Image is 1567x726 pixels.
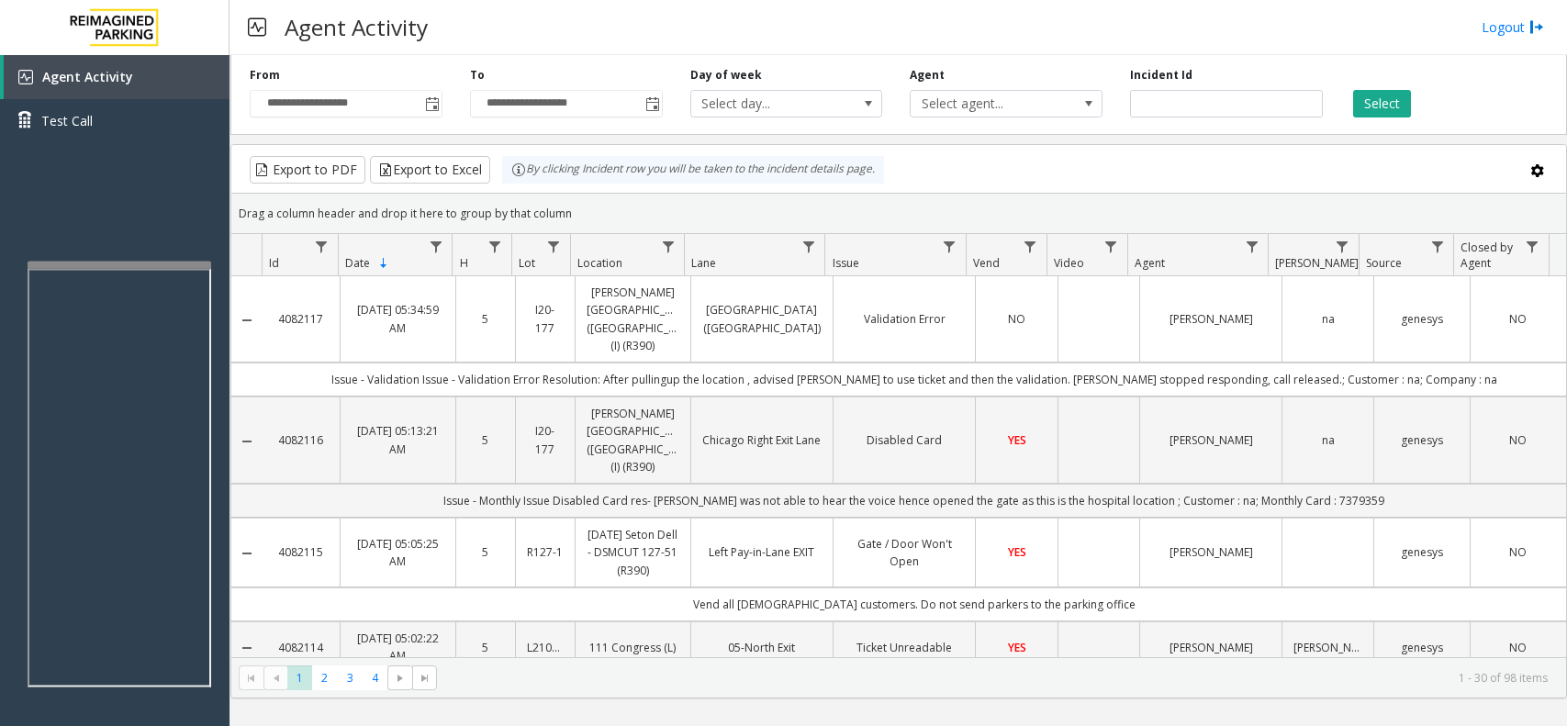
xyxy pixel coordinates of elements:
span: Page 1 [287,665,312,690]
a: Lane Filter Menu [796,234,821,259]
a: Chicago Right Exit Lane [702,431,822,449]
span: [PERSON_NAME] [1275,255,1359,271]
a: YES [987,543,1046,561]
a: [DATE] 05:05:25 AM [352,535,444,570]
kendo-pager-info: 1 - 30 of 98 items [448,670,1548,686]
a: [PERSON_NAME] [1151,310,1270,328]
a: [DATE] 05:34:59 AM [352,301,444,336]
a: genesys [1385,431,1459,449]
a: H Filter Menu [482,234,507,259]
a: Ticket Unreadable [845,639,964,656]
span: H [460,255,468,271]
label: To [470,67,485,84]
span: Sortable [376,256,391,271]
span: Location [577,255,622,271]
img: logout [1529,17,1544,37]
label: Incident Id [1130,67,1192,84]
a: 5 [467,310,504,328]
div: Drag a column header and drop it here to group by that column [231,197,1566,229]
a: [PERSON_NAME] [1151,431,1270,449]
a: L21066000 [527,639,564,656]
label: Agent [910,67,945,84]
a: R127-1 [527,543,564,561]
img: 'icon' [18,70,33,84]
span: YES [1008,544,1026,560]
span: Issue [833,255,859,271]
span: NO [1509,544,1527,560]
a: Source Filter Menu [1425,234,1449,259]
a: [PERSON_NAME][GEOGRAPHIC_DATA] ([GEOGRAPHIC_DATA]) (I) (R390) [587,284,679,354]
a: Date Filter Menu [423,234,448,259]
h3: Agent Activity [275,5,437,50]
span: YES [1008,640,1026,655]
a: I20-177 [527,301,564,336]
a: NO [1482,310,1555,328]
a: 05-North Exit [702,639,822,656]
span: Select agent... [911,91,1063,117]
a: na [1293,431,1362,449]
span: Toggle popup [642,91,662,117]
a: YES [987,639,1046,656]
span: Go to the last page [412,665,437,691]
a: [PERSON_NAME] [1293,639,1362,656]
a: Logout [1482,17,1544,37]
a: genesys [1385,639,1459,656]
a: Video Filter Menu [1099,234,1124,259]
span: Agent Activity [42,68,133,85]
a: 4082117 [274,310,329,328]
span: Agent [1135,255,1165,271]
a: Closed by Agent Filter Menu [1520,234,1545,259]
a: NO [1482,639,1555,656]
span: Test Call [41,111,93,130]
td: Issue - Validation Issue - Validation Error Resolution: After pullingup the location , advised [P... [263,363,1566,397]
a: 4082115 [274,543,329,561]
a: NO [1482,431,1555,449]
a: 4082114 [274,639,329,656]
a: 111 Congress (L) [587,639,679,656]
span: Vend [973,255,1000,271]
a: [DATE] 05:13:21 AM [352,422,444,457]
a: [PERSON_NAME] [1151,639,1270,656]
label: From [250,67,280,84]
a: [GEOGRAPHIC_DATA] ([GEOGRAPHIC_DATA]) [702,301,822,336]
span: Lane [691,255,716,271]
a: Agent Filter Menu [1239,234,1264,259]
span: Go to the next page [387,665,412,691]
div: Data table [231,234,1566,657]
span: Page 3 [338,665,363,690]
span: NO [1509,640,1527,655]
span: Go to the last page [418,671,432,686]
td: Issue - Monthly Issue Disabled Card res- [PERSON_NAME] was not able to hear the voice hence opene... [263,484,1566,518]
a: genesys [1385,310,1459,328]
span: YES [1008,432,1026,448]
span: Page 2 [312,665,337,690]
a: Id Filter Menu [309,234,334,259]
span: NO [1509,311,1527,327]
span: Lot [519,255,535,271]
span: NO [1509,432,1527,448]
div: By clicking Incident row you will be taken to the incident details page. [502,156,884,184]
img: pageIcon [248,5,266,50]
a: 5 [467,639,504,656]
a: Left Pay-in-Lane EXIT [702,543,822,561]
span: Closed by Agent [1461,240,1513,271]
a: Collapse Details [231,313,263,328]
a: YES [987,431,1046,449]
span: Select day... [691,91,844,117]
span: Page 4 [363,665,387,690]
a: Issue Filter Menu [937,234,962,259]
button: Export to PDF [250,156,365,184]
span: Date [345,255,370,271]
a: Disabled Card [845,431,964,449]
a: [DATE] 05:02:22 AM [352,630,444,665]
a: I20-177 [527,422,564,457]
a: [PERSON_NAME] [1151,543,1270,561]
a: [PERSON_NAME][GEOGRAPHIC_DATA] ([GEOGRAPHIC_DATA]) (I) (R390) [587,405,679,475]
a: Collapse Details [231,434,263,449]
a: 5 [467,431,504,449]
span: Source [1366,255,1402,271]
span: Id [269,255,279,271]
label: Day of week [690,67,762,84]
a: Lot Filter Menu [542,234,566,259]
a: Validation Error [845,310,964,328]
